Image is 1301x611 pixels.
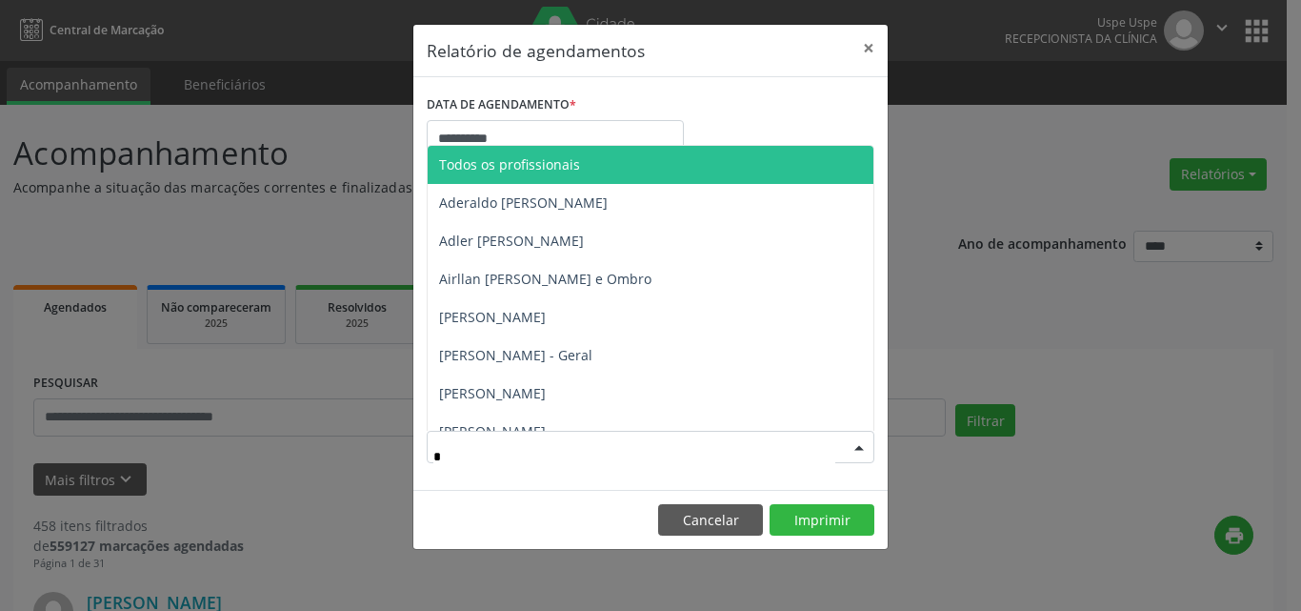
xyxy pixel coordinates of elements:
span: [PERSON_NAME] [439,384,546,402]
span: Airllan [PERSON_NAME] e Ombro [439,270,651,288]
span: [PERSON_NAME] - Geral [439,346,592,364]
span: Todos os profissionais [439,155,580,173]
button: Imprimir [770,504,874,537]
button: Cancelar [658,504,763,537]
span: [PERSON_NAME] [439,308,546,326]
label: DATA DE AGENDAMENTO [427,91,576,120]
span: Aderaldo [PERSON_NAME] [439,193,608,212]
button: Close [850,25,888,71]
h5: Relatório de agendamentos [427,38,645,63]
span: Adler [PERSON_NAME] [439,232,584,250]
span: [PERSON_NAME] [439,422,546,440]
